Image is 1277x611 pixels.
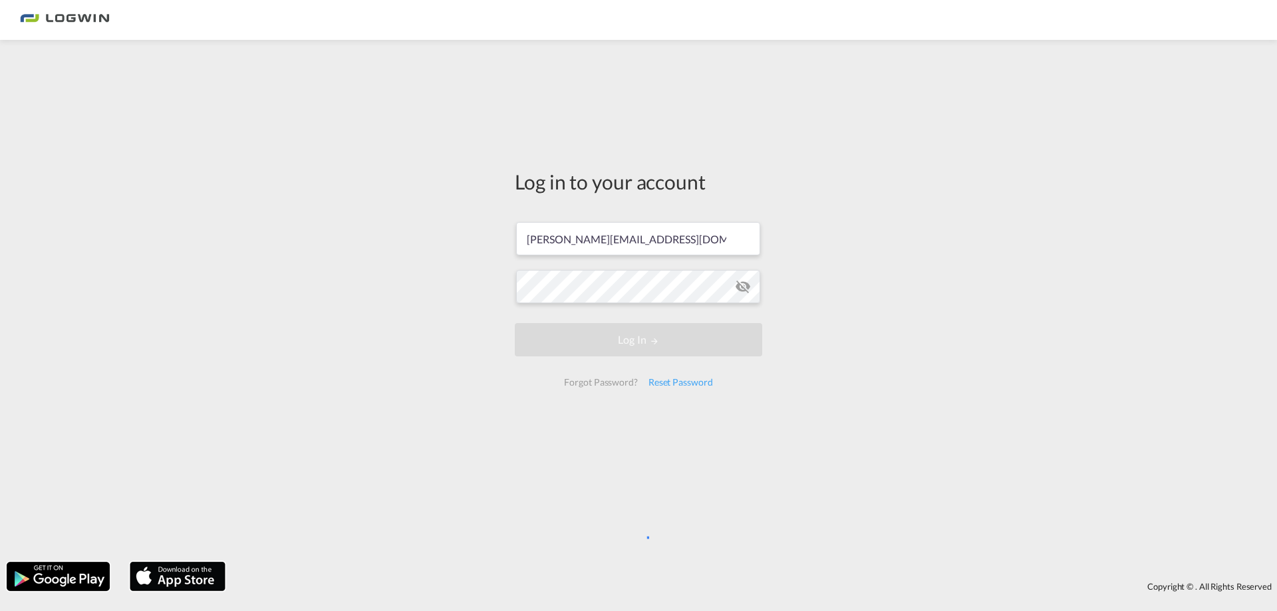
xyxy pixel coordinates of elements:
[559,370,642,394] div: Forgot Password?
[516,222,760,255] input: Enter email/phone number
[20,5,110,35] img: bc73a0e0d8c111efacd525e4c8ad7d32.png
[5,560,111,592] img: google.png
[232,575,1277,598] div: Copyright © . All Rights Reserved
[515,323,762,356] button: LOGIN
[735,279,751,295] md-icon: icon-eye-off
[515,168,762,195] div: Log in to your account
[128,560,227,592] img: apple.png
[643,370,718,394] div: Reset Password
